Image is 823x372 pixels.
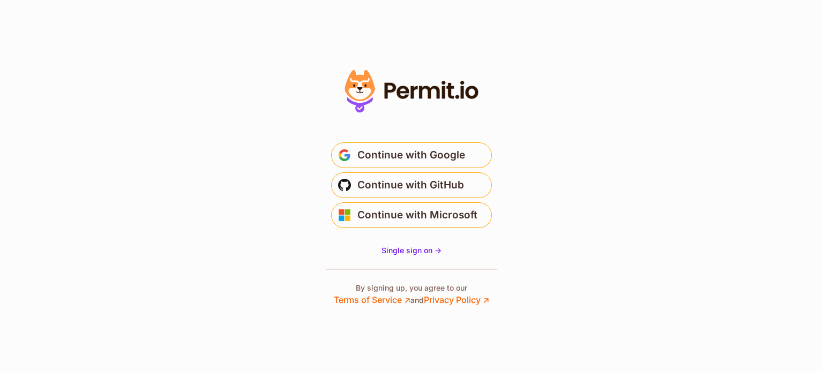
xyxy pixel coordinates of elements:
span: Continue with GitHub [357,177,464,194]
span: Continue with Google [357,147,465,164]
a: Terms of Service ↗ [334,294,410,305]
span: Single sign on -> [381,246,442,255]
button: Continue with GitHub [331,172,492,198]
a: Privacy Policy ↗ [424,294,489,305]
p: By signing up, you agree to our and [334,283,489,306]
a: Single sign on -> [381,245,442,256]
button: Continue with Microsoft [331,202,492,228]
span: Continue with Microsoft [357,207,477,224]
button: Continue with Google [331,142,492,168]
